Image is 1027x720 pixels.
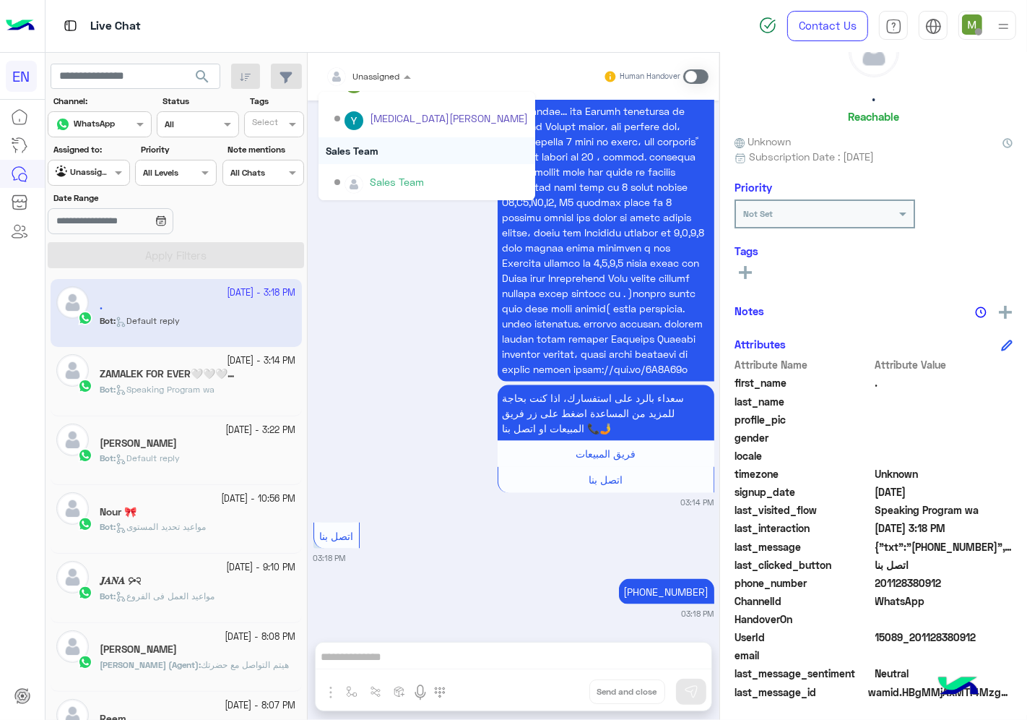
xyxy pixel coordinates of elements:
small: [DATE] - 9:10 PM [227,561,296,575]
b: : [100,384,116,395]
span: last_message_id [734,685,865,700]
h6: Attributes [734,338,786,351]
span: اتصل بنا [875,557,1013,573]
h6: Priority [734,181,772,194]
h6: Reachable [848,110,899,123]
small: [DATE] - 3:14 PM [227,354,296,368]
small: 03:14 PM [681,497,714,508]
small: Human Handover [620,71,680,82]
img: tab [925,18,942,35]
span: ChannelId [734,593,872,609]
ng-dropdown-panel: Options list [318,92,535,200]
span: {"txt":"+201203599998","t":4,"ti":"اتصل بنا"} [875,539,1013,554]
span: email [734,648,872,663]
label: Date Range [53,192,215,205]
img: Logo [6,11,35,41]
img: defaultAdmin.png [344,175,363,194]
span: locale [734,448,872,463]
img: defaultAdmin.png [56,424,89,456]
button: Send and close [589,680,665,704]
b: Not Set [743,208,773,219]
img: WhatsApp [78,586,92,600]
div: Select [250,116,278,132]
span: Unknown [875,466,1013,481]
p: Live Chat [90,17,141,36]
img: WhatsApp [78,448,92,463]
small: 03:18 PM [682,608,714,620]
small: [DATE] - 8:08 PM [225,630,296,644]
button: search [185,64,220,95]
span: Attribute Value [875,357,1013,372]
span: 2025-10-11T12:11:11.502Z [875,484,1013,500]
img: defaultAdmin.png [56,561,89,593]
span: profile_pic [734,412,872,427]
a: tab [879,11,908,41]
h5: ZAMALEK FOR EVER🤍🤍🤍☝️ [100,368,237,380]
span: مواعيد العمل فى الفروع [116,591,214,601]
img: userImage [962,14,982,35]
label: Channel: [53,95,150,108]
span: 15089_201128380912 [875,630,1013,645]
img: notes [975,307,987,318]
span: 201128380912 [875,575,1013,591]
label: Assigned to: [53,143,128,156]
span: null [875,648,1013,663]
span: Bot [100,384,113,395]
span: first_name [734,375,872,390]
img: ACg8ocI6MlsIVUV_bq7ynHKXRHAHHf_eEJuK8wzlPyPcd5DXp5YqWA=s96-c [344,111,363,130]
span: Default reply [116,453,180,463]
span: Speaking Program wa [875,502,1013,518]
span: 0 [875,666,1013,681]
h5: زينب سيد لبنه [100,437,177,450]
h5: . [872,88,875,105]
h5: Mohamed Khairy [100,643,177,656]
span: 2025-10-11T12:18:04.367Z [875,520,1013,536]
span: last_interaction [734,520,872,536]
span: Unassigned [353,71,400,82]
span: null [875,448,1013,463]
span: last_clicked_button [734,557,872,573]
span: UserId [734,630,872,645]
img: add [999,306,1012,319]
span: 2 [875,593,1013,609]
span: Bot [100,453,113,463]
span: Bot [100,521,113,532]
h6: Notes [734,304,764,317]
img: defaultAdmin.png [56,354,89,387]
span: last_name [734,394,872,409]
div: EN [6,61,37,92]
span: مواعيد تحديد المستوى [116,521,206,532]
img: WhatsApp [78,517,92,531]
span: wamid.HBgMMjAxMTI4MzgwOTEyFQIAEhggQUNGNDdGMzY4NTY4RkMwRURCQzNDQjU1QzEzRkZBNEIA [868,685,1013,700]
span: Attribute Name [734,357,872,372]
p: 11/10/2025, 3:14 PM [498,385,714,441]
span: Speaking Program wa [116,384,214,395]
span: last_message_sentiment [734,666,872,681]
span: timezone [734,466,872,481]
span: HandoverOn [734,612,872,627]
span: Unknown [734,134,791,149]
span: فريق المبيعات [576,447,636,460]
b: : [100,591,116,601]
span: . [875,375,1013,390]
span: اتصل بنا [319,530,353,542]
div: Sales Team [318,137,535,164]
span: null [875,430,1013,445]
span: اتصل بنا [589,473,623,486]
h6: Tags [734,244,1013,257]
div: [MEDICAL_DATA][PERSON_NAME] [370,111,528,126]
span: هيتم التواصل مع حضرتك [201,659,289,670]
span: last_message [734,539,872,554]
label: Note mentions [227,143,302,156]
img: tab [61,17,79,35]
img: defaultAdmin.png [56,492,89,525]
span: signup_date [734,484,872,500]
b: : [100,453,116,463]
a: Contact Us [787,11,868,41]
label: Status [162,95,237,108]
h5: 𝑱𝑨𝑵𝑨 ᧔•᧓ [100,575,141,587]
img: WhatsApp [78,655,92,669]
img: defaultAdmin.png [849,27,898,77]
img: hulul-logo.png [933,662,984,713]
span: Subscription Date : [DATE] [749,149,874,164]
